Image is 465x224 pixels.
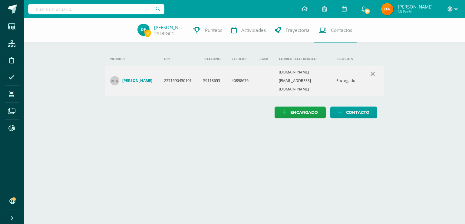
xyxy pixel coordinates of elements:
[314,18,357,42] a: Contactos
[189,18,227,42] a: Punteos
[205,27,222,33] span: Punteos
[255,52,274,66] th: Casa
[110,76,155,85] a: [PERSON_NAME]
[110,76,119,85] img: 30x30
[154,30,174,37] a: 25DPG01
[290,107,318,118] span: Encargado
[227,66,255,96] td: 40898676
[330,107,377,118] a: Contacto
[227,18,270,42] a: Actividades
[331,52,361,66] th: Relación
[346,107,369,118] span: Contacto
[398,4,433,10] span: [PERSON_NAME]
[144,29,151,37] span: 0
[227,52,255,66] th: Celular
[285,27,310,33] span: Trayectoria
[331,66,361,96] td: Encargado
[159,52,198,66] th: DPI
[241,27,266,33] span: Actividades
[398,9,433,14] span: Mi Perfil
[274,52,331,66] th: Correo electrónico
[198,66,227,96] td: 59118653
[105,52,160,66] th: Nombre
[198,52,227,66] th: Teléfono
[331,27,352,33] span: Contactos
[270,18,314,42] a: Trayectoria
[275,107,326,118] a: Encargado
[381,3,393,15] img: 82a5943632aca8211823fb2e9800a6c1.png
[28,4,164,14] input: Busca un usuario...
[159,66,198,96] td: 2571590450101
[274,66,331,96] td: [DOMAIN_NAME][EMAIL_ADDRESS][DOMAIN_NAME]
[154,24,184,30] a: [PERSON_NAME]
[122,78,152,83] h4: [PERSON_NAME]
[137,24,150,36] img: 815b63cdd82b759088549b83563f60d9.png
[364,8,371,15] span: 15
